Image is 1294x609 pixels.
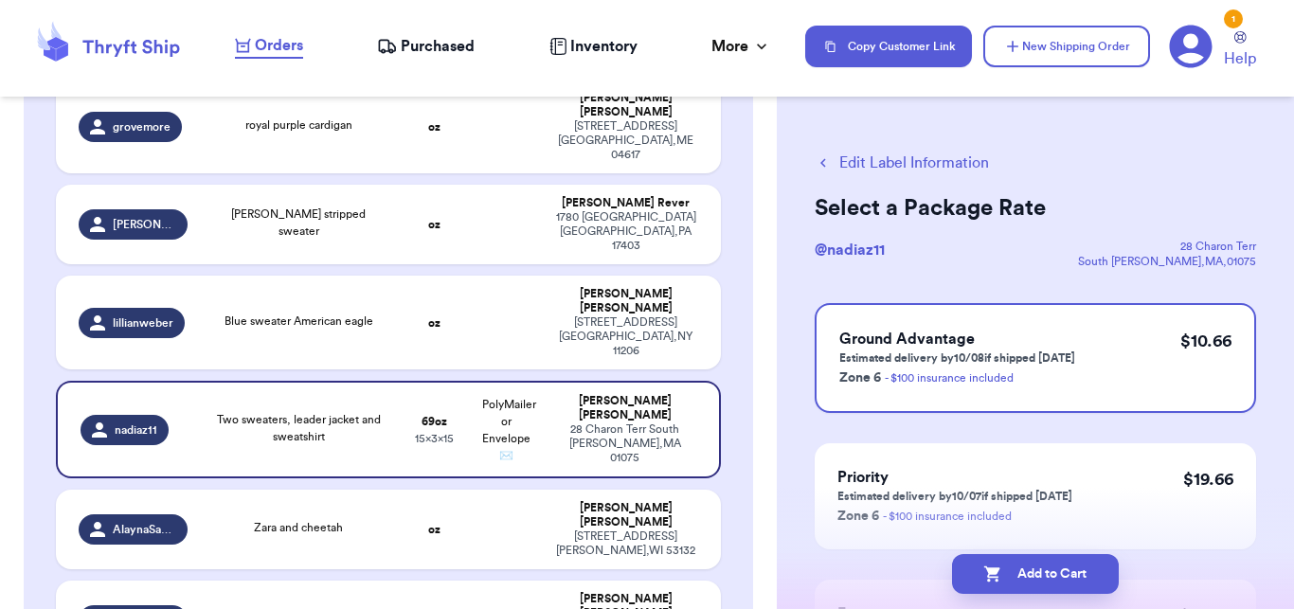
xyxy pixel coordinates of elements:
[217,414,381,442] span: Two sweaters, leader jacket and sweatshirt
[837,470,889,485] span: Priority
[805,26,972,67] button: Copy Customer Link
[839,331,975,347] span: Ground Advantage
[815,193,1256,224] h2: Select a Package Rate
[553,422,696,465] div: 28 Charon Terr South [PERSON_NAME] , MA 01075
[553,501,698,529] div: [PERSON_NAME] [PERSON_NAME]
[113,315,173,331] span: lillianweber
[377,35,475,58] a: Purchased
[553,196,698,210] div: [PERSON_NAME] Rever
[254,522,343,533] span: Zara and cheetah
[815,242,885,258] span: @ nadiaz11
[885,372,1014,384] a: - $100 insurance included
[113,119,171,134] span: grovemore
[1078,239,1256,254] div: 28 Charon Terr
[839,371,881,385] span: Zone 6
[225,315,373,327] span: Blue sweater American eagle
[837,510,879,523] span: Zone 6
[422,416,447,427] strong: 69 oz
[401,35,475,58] span: Purchased
[1169,25,1213,68] a: 1
[1224,31,1256,70] a: Help
[482,399,536,461] span: PolyMailer or Envelope ✉️
[113,217,176,232] span: [PERSON_NAME]
[115,422,157,438] span: nadiaz11
[553,315,698,358] div: [STREET_ADDRESS] [GEOGRAPHIC_DATA] , NY 11206
[570,35,638,58] span: Inventory
[245,119,352,131] span: royal purple cardigan
[428,219,440,230] strong: oz
[428,121,440,133] strong: oz
[1180,328,1231,354] p: $ 10.66
[553,394,696,422] div: [PERSON_NAME] [PERSON_NAME]
[553,119,698,162] div: [STREET_ADDRESS] [GEOGRAPHIC_DATA] , ME 04617
[113,522,176,537] span: AlaynaSabbatini
[952,554,1119,594] button: Add to Cart
[255,34,303,57] span: Orders
[549,35,638,58] a: Inventory
[428,524,440,535] strong: oz
[839,350,1075,366] p: Estimated delivery by 10/08 if shipped [DATE]
[553,210,698,253] div: 1780 [GEOGRAPHIC_DATA] [GEOGRAPHIC_DATA] , PA 17403
[837,489,1072,504] p: Estimated delivery by 10/07 if shipped [DATE]
[415,433,454,444] span: 15 x 3 x 15
[815,152,989,174] button: Edit Label Information
[1224,47,1256,70] span: Help
[231,208,366,237] span: [PERSON_NAME] stripped sweater
[235,34,303,59] a: Orders
[711,35,771,58] div: More
[553,287,698,315] div: [PERSON_NAME] [PERSON_NAME]
[983,26,1150,67] button: New Shipping Order
[1078,254,1256,269] div: South [PERSON_NAME] , MA , 01075
[553,91,698,119] div: [PERSON_NAME] [PERSON_NAME]
[1183,466,1233,493] p: $ 19.66
[883,510,1012,522] a: - $100 insurance included
[553,529,698,558] div: [STREET_ADDRESS] [PERSON_NAME] , WI 53132
[428,317,440,329] strong: oz
[1224,9,1243,28] div: 1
